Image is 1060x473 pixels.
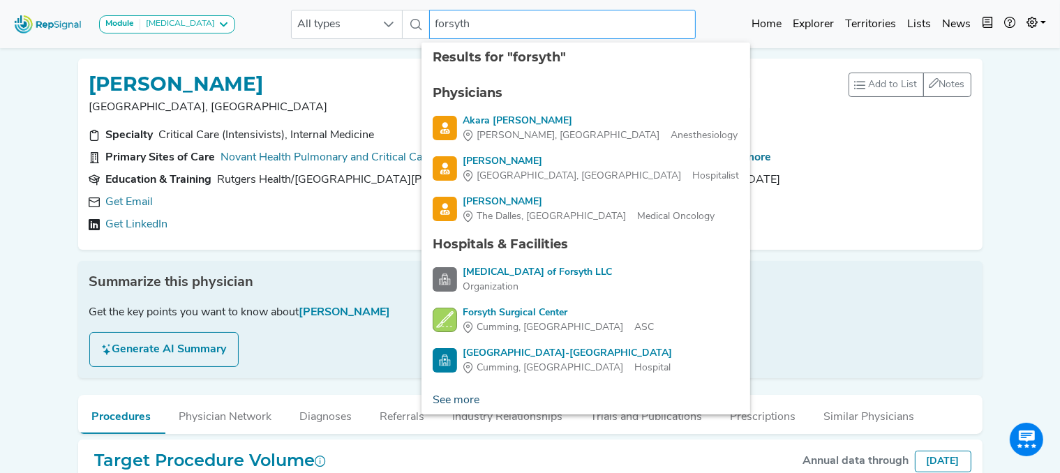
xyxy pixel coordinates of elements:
[433,265,739,294] a: [MEDICAL_DATA] of Forsyth LLCOrganization
[433,235,739,254] div: Hospitals & Facilities
[421,149,750,189] li: Alex Forsyth
[433,116,457,140] img: Physician Search Icon
[89,272,254,293] span: Summarize this physician
[939,80,965,90] span: Notes
[463,128,738,143] div: Anesthesiology
[89,304,971,321] div: Get the key points you want to know about
[106,172,212,188] div: Education & Training
[165,395,286,433] button: Physician Network
[89,99,849,116] p: [GEOGRAPHIC_DATA], [GEOGRAPHIC_DATA]
[839,10,902,38] a: Territories
[221,149,433,166] a: Novant Health Pulmonary and Critical Care
[463,154,739,169] div: [PERSON_NAME]
[106,127,154,144] div: Specialty
[421,189,750,230] li: Alice Forsythe
[433,197,457,221] img: Physician Search Icon
[95,451,327,471] h2: Target Procedure Volume
[286,395,366,433] button: Diagnoses
[849,73,924,97] button: Add to List
[433,306,739,335] a: Forsyth Surgical CenterCumming, [GEOGRAPHIC_DATA]ASC
[717,395,810,433] button: Prescriptions
[463,306,654,320] div: Forsyth Surgical Center
[421,340,750,381] li: Northside Hospital-Forsyth
[463,280,612,294] div: Organization
[477,128,659,143] span: [PERSON_NAME], [GEOGRAPHIC_DATA]
[433,84,739,103] div: Physicians
[915,451,971,472] div: [DATE]
[159,127,375,144] div: Critical Care (Intensivists), Internal Medicine
[477,320,623,335] span: Cumming, [GEOGRAPHIC_DATA]
[803,453,909,470] div: Annual data through
[105,20,134,28] strong: Module
[976,10,999,38] button: Intel Book
[89,332,239,367] button: Generate AI Summary
[89,73,264,96] h1: [PERSON_NAME]
[477,169,681,183] span: [GEOGRAPHIC_DATA], [GEOGRAPHIC_DATA]
[366,395,439,433] button: Referrals
[140,19,215,30] div: [MEDICAL_DATA]
[902,10,936,38] a: Lists
[923,73,971,97] button: Notes
[433,267,457,292] img: Facility Search Icon
[463,346,672,361] div: [GEOGRAPHIC_DATA]-[GEOGRAPHIC_DATA]
[463,361,672,375] div: Hospital
[99,15,235,33] button: Module[MEDICAL_DATA]
[463,195,715,209] div: [PERSON_NAME]
[787,10,839,38] a: Explorer
[421,260,750,300] li: Dialysis Center of Forsyth LLC
[433,156,457,181] img: Physician Search Icon
[433,308,457,332] img: ASC Search Icon
[292,10,375,38] span: All types
[433,348,457,373] img: Hospital Search Icon
[463,320,654,335] div: ASC
[218,172,781,188] div: Rutgers Health/Newark Beth Israel Medical Center Residency, internal medicine/pediatrics 2006 - 2010
[429,10,696,39] input: Search a physician or facility
[477,209,626,224] span: The Dalles, [GEOGRAPHIC_DATA]
[433,114,739,143] a: Akara [PERSON_NAME][PERSON_NAME], [GEOGRAPHIC_DATA]Anesthesiology
[849,73,971,97] div: toolbar
[869,77,918,92] span: Add to List
[463,169,739,183] div: Hospitalist
[78,395,165,434] button: Procedures
[421,386,491,414] a: See more
[106,216,168,233] a: Get LinkedIn
[433,154,739,183] a: [PERSON_NAME][GEOGRAPHIC_DATA], [GEOGRAPHIC_DATA]Hospitalist
[463,265,612,280] div: [MEDICAL_DATA] of Forsyth LLC
[810,395,929,433] button: Similar Physicians
[746,10,787,38] a: Home
[106,149,216,166] div: Primary Sites of Care
[936,10,976,38] a: News
[421,108,750,149] li: Akara Forsythe
[477,361,623,375] span: Cumming, [GEOGRAPHIC_DATA]
[106,194,154,211] a: Get Email
[463,114,738,128] div: Akara [PERSON_NAME]
[433,195,739,224] a: [PERSON_NAME]The Dalles, [GEOGRAPHIC_DATA]Medical Oncology
[299,307,391,318] span: [PERSON_NAME]
[433,50,566,65] span: Results for "forsyth"
[463,209,715,224] div: Medical Oncology
[421,300,750,340] li: Forsyth Surgical Center
[433,346,739,375] a: [GEOGRAPHIC_DATA]-[GEOGRAPHIC_DATA]Cumming, [GEOGRAPHIC_DATA]Hospital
